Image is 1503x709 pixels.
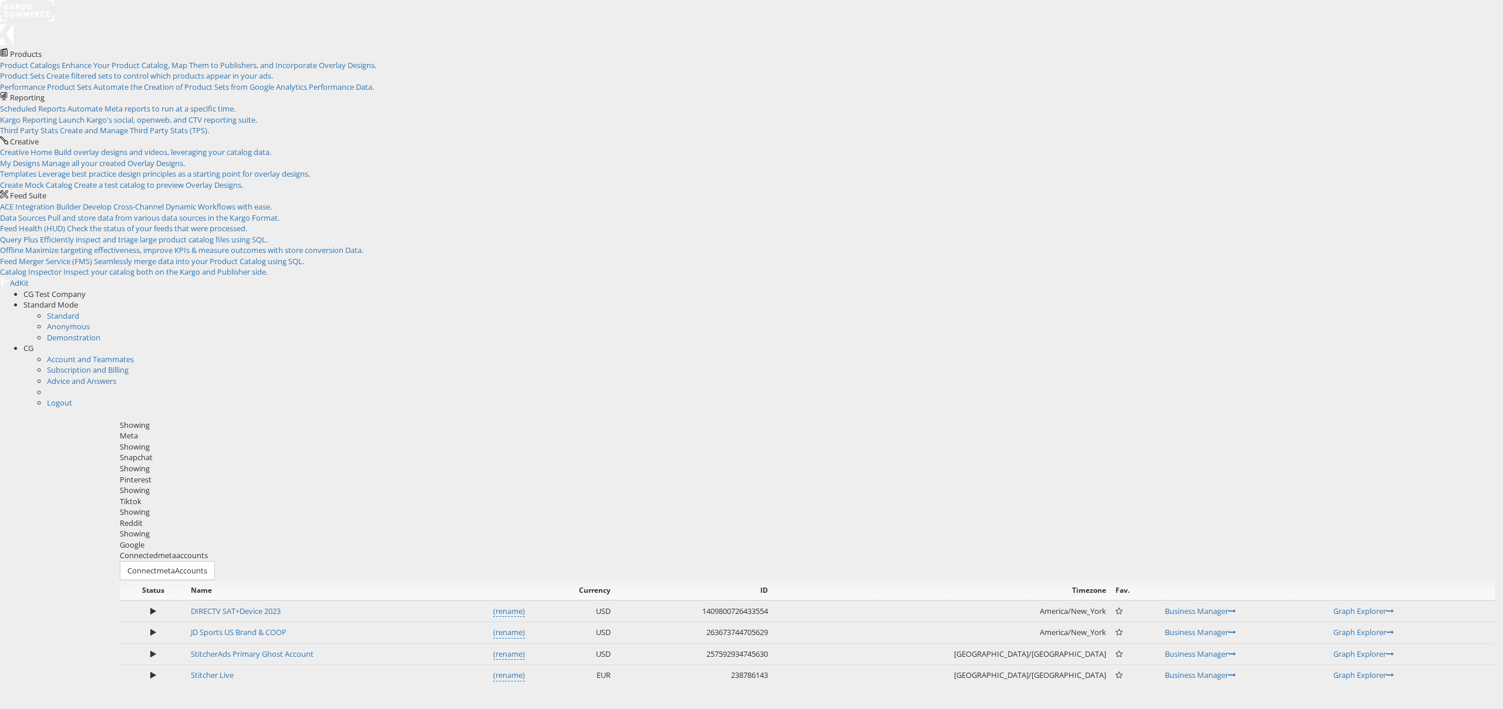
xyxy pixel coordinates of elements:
[120,561,215,580] button: ConnectmetaAccounts
[615,600,773,622] td: 1409800726433554
[1111,580,1160,600] th: Fav.
[1165,627,1236,637] a: Business Manager
[120,528,1495,539] div: Showing
[54,147,271,157] span: Build overlay designs and videos, leveraging your catalog data.
[191,670,234,680] a: Stitcher Live
[530,580,616,600] th: Currency
[530,665,616,686] td: EUR
[120,420,1495,431] div: Showing
[120,452,1495,463] div: Snapchat
[773,643,1111,665] td: [GEOGRAPHIC_DATA]/[GEOGRAPHIC_DATA]
[23,343,33,353] span: CG
[773,600,1111,622] td: America/New_York
[60,125,209,136] span: Create and Manage Third Party Stats (TPS).
[74,180,243,190] span: Create a test catalog to preview Overlay Designs.
[120,507,1495,518] div: Showing
[493,670,525,681] a: (rename)
[1333,606,1394,616] a: Graph Explorer
[493,627,525,639] a: (rename)
[158,550,176,561] span: meta
[1333,670,1394,680] a: Graph Explorer
[47,321,90,332] a: Anonymous
[1333,649,1394,659] a: Graph Explorer
[615,580,773,600] th: ID
[493,649,525,660] a: (rename)
[186,580,529,600] th: Name
[68,103,235,114] span: Automate Meta reports to run at a specific time.
[120,430,1495,441] div: Meta
[10,49,42,59] span: Products
[120,474,1495,485] div: Pinterest
[93,82,374,92] span: Automate the Creation of Product Sets from Google Analytics Performance Data.
[191,627,287,637] a: JD Sports US Brand & COOP
[10,92,45,103] span: Reporting
[530,622,616,644] td: USD
[773,622,1111,644] td: America/New_York
[191,606,281,616] a: DIRECTV SAT+Device 2023
[42,158,185,168] span: Manage all your created Overlay Designs.
[120,518,1495,529] div: Reddit
[120,496,1495,507] div: Tiktok
[615,622,773,644] td: 263673744705629
[120,463,1495,474] div: Showing
[47,354,134,364] a: Account and Teammates
[530,600,616,622] td: USD
[25,245,363,255] span: Maximize targeting effectiveness, improve KPIs & measure outcomes with store conversion Data.
[48,212,279,223] span: Pull and store data from various data sources in the Kargo Format.
[530,643,616,665] td: USD
[615,665,773,686] td: 238786143
[10,136,39,147] span: Creative
[47,397,72,408] a: Logout
[46,70,273,81] span: Create filtered sets to control which products appear in your ads.
[1165,649,1236,659] a: Business Manager
[67,223,247,234] span: Check the status of your feeds that were processed.
[1333,627,1394,637] a: Graph Explorer
[120,485,1495,496] div: Showing
[47,332,100,343] a: Demonstration
[1165,606,1236,616] a: Business Manager
[59,114,257,125] span: Launch Kargo's social, openweb, and CTV reporting suite.
[120,580,186,600] th: Status
[493,606,525,617] a: (rename)
[62,60,376,70] span: Enhance Your Product Catalog, Map Them to Publishers, and Incorporate Overlay Designs.
[47,376,116,386] a: Advice and Answers
[94,256,304,266] span: Seamlessly merge data into your Product Catalog using SQL.
[773,665,1111,686] td: [GEOGRAPHIC_DATA]/[GEOGRAPHIC_DATA]
[157,565,175,576] span: meta
[615,643,773,665] td: 257592934745630
[120,539,1495,551] div: Google
[773,580,1111,600] th: Timezone
[83,201,272,212] span: Develop Cross-Channel Dynamic Workflows with ease.
[120,441,1495,453] div: Showing
[10,190,46,201] span: Feed Suite
[23,289,86,299] span: CG Test Company
[10,278,29,288] span: AdKit
[23,299,78,310] span: Standard Mode
[120,550,1495,561] div: Connected accounts
[1165,670,1236,680] a: Business Manager
[47,310,79,321] a: Standard
[63,266,268,277] span: Inspect your catalog both on the Kargo and Publisher side.
[40,234,268,245] span: Efficiently inspect and triage large product catalog files using SQL.
[191,649,314,659] a: StitcherAds Primary Ghost Account
[38,168,310,179] span: Leverage best practice design principles as a starting point for overlay designs.
[47,364,129,375] a: Subscription and Billing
